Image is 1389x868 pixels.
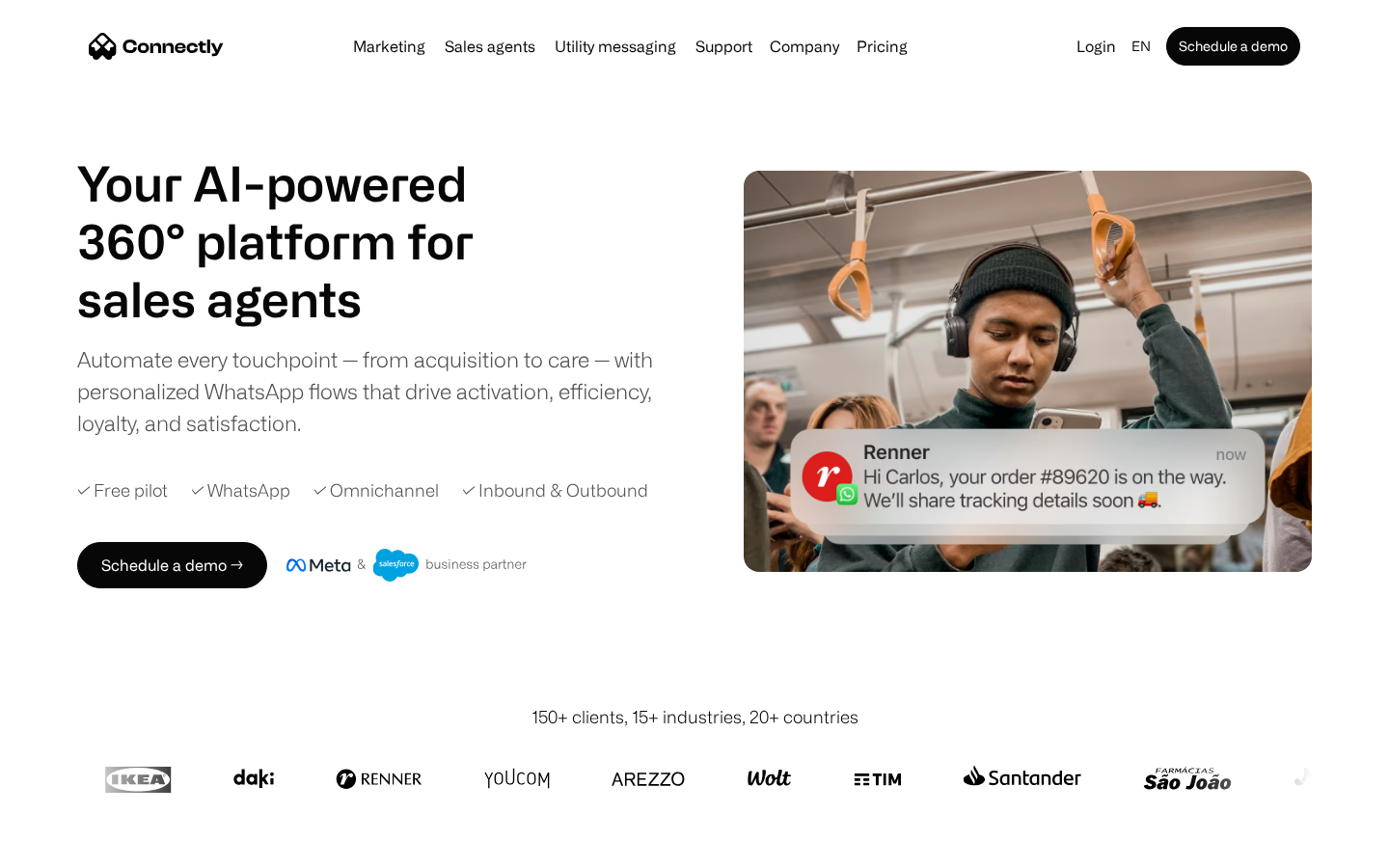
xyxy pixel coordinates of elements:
[77,270,521,328] h1: sales agents
[688,39,760,54] a: Support
[1124,33,1162,60] div: en
[286,549,528,582] img: Meta and Salesforce business partner badge.
[1069,33,1124,60] a: Login
[437,39,543,54] a: Sales agents
[77,542,267,588] a: Schedule a demo →
[191,477,290,503] div: ✓ WhatsApp
[19,832,116,861] aside: Language selected: English
[770,33,839,60] div: Company
[1166,27,1300,66] a: Schedule a demo
[764,33,845,60] div: Company
[77,477,168,503] div: ✓ Free pilot
[547,39,684,54] a: Utility messaging
[77,270,521,328] div: carousel
[345,39,433,54] a: Marketing
[462,477,648,503] div: ✓ Inbound & Outbound
[39,834,116,861] ul: Language list
[313,477,439,503] div: ✓ Omnichannel
[531,704,858,730] div: 150+ clients, 15+ industries, 20+ countries
[849,39,915,54] a: Pricing
[77,270,521,328] div: 1 of 4
[77,154,521,270] h1: Your AI-powered 360° platform for
[77,343,685,439] div: Automate every touchpoint — from acquisition to care — with personalized WhatsApp flows that driv...
[89,32,224,61] a: home
[1131,33,1151,60] div: en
